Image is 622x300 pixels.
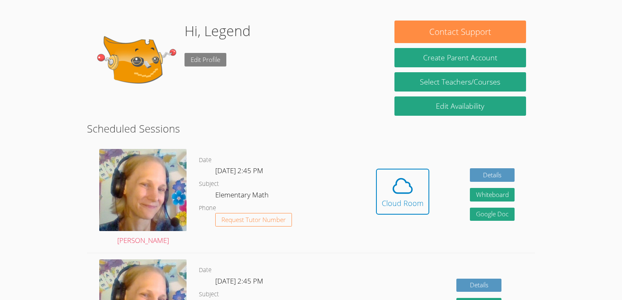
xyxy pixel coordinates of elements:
[199,265,212,275] dt: Date
[87,121,535,136] h2: Scheduled Sessions
[470,168,515,182] a: Details
[199,289,219,300] dt: Subject
[376,169,429,215] button: Cloud Room
[185,21,251,41] h1: Hi, Legend
[99,149,187,246] a: [PERSON_NAME]
[215,189,270,203] dd: Elementary Math
[470,188,515,202] button: Whiteboard
[215,166,263,175] span: [DATE] 2:45 PM
[199,179,219,189] dt: Subject
[185,53,226,66] a: Edit Profile
[96,21,178,103] img: default.png
[99,149,187,231] img: avatar.png
[394,21,526,43] button: Contact Support
[382,197,424,209] div: Cloud Room
[199,155,212,165] dt: Date
[394,72,526,92] a: Select Teachers/Courses
[456,279,501,292] a: Details
[470,208,515,221] a: Google Doc
[215,276,263,286] span: [DATE] 2:45 PM
[215,213,292,227] button: Request Tutor Number
[394,96,526,116] a: Edit Availability
[221,217,286,223] span: Request Tutor Number
[394,48,526,67] button: Create Parent Account
[199,203,216,213] dt: Phone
